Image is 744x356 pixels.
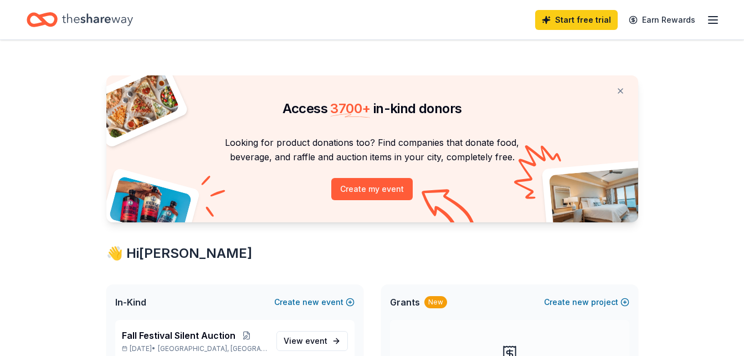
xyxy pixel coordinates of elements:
a: Start free trial [535,10,618,30]
span: Access in-kind donors [283,100,462,116]
img: Curvy arrow [422,189,477,231]
a: Earn Rewards [622,10,702,30]
span: View [284,334,327,348]
span: [GEOGRAPHIC_DATA], [GEOGRAPHIC_DATA] [158,344,267,353]
button: Createnewproject [544,296,629,309]
span: 3700 + [330,100,370,116]
p: [DATE] • [122,344,268,353]
span: new [572,296,589,309]
a: Home [27,7,133,33]
span: Grants [390,296,420,309]
div: New [424,296,447,308]
span: Fall Festival Silent Auction [122,329,235,342]
a: View event [276,331,348,351]
div: 👋 Hi [PERSON_NAME] [106,245,638,262]
span: new [302,296,319,309]
p: Looking for product donations too? Find companies that donate food, beverage, and raffle and auct... [120,135,625,165]
span: event [305,336,327,345]
button: Createnewevent [274,296,355,309]
button: Create my event [331,178,413,200]
span: In-Kind [115,296,146,309]
img: Pizza [94,69,180,140]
